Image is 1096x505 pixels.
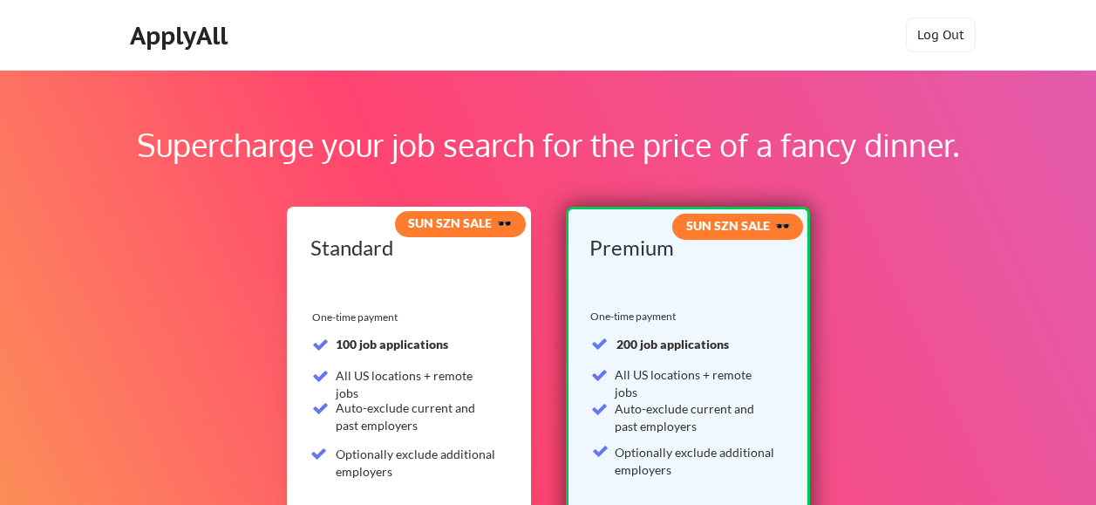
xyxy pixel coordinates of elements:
[615,400,777,434] div: Auto-exclude current and past employers
[615,444,777,478] div: Optionally exclude additional employers
[310,237,501,258] div: Standard
[906,17,976,52] button: Log Out
[686,218,790,233] strong: SUN SZN SALE 🕶️
[408,215,512,230] strong: SUN SZN SALE 🕶️
[336,399,497,433] div: Auto-exclude current and past employers
[112,121,984,168] div: Supercharge your job search for the price of a fancy dinner.
[616,337,729,351] strong: 200 job applications
[590,310,682,324] div: One-time payment
[589,237,781,258] div: Premium
[312,311,403,324] div: One-time payment
[130,21,233,51] div: ApplyAll
[615,366,777,400] div: All US locations + remote jobs
[336,367,497,401] div: All US locations + remote jobs
[336,446,497,480] div: Optionally exclude additional employers
[336,337,448,351] strong: 100 job applications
